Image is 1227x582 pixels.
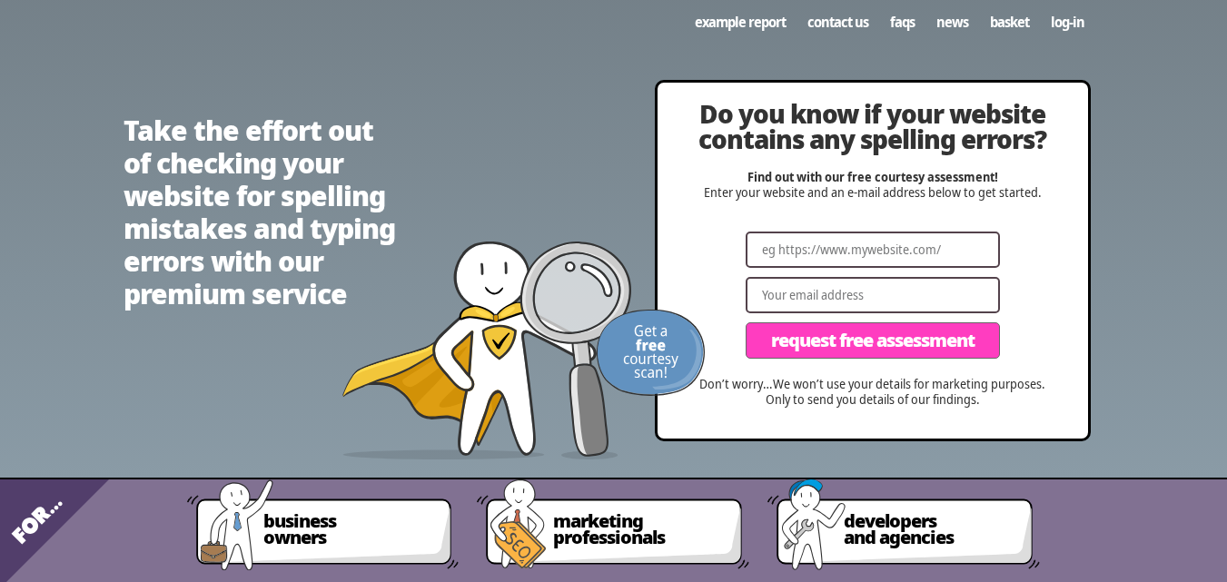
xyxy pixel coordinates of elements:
[746,232,1000,268] input: eg https://www.mywebsite.com/
[242,502,460,577] a: businessowners
[684,5,797,39] a: Example Report
[531,502,749,577] a: marketingprofessionals
[925,5,979,39] a: News
[822,502,1040,577] a: developersand agencies
[979,5,1040,39] a: Basket
[1040,5,1095,39] a: Log-in
[263,513,438,546] span: business owners
[694,170,1052,201] p: Enter your website and an e-mail address below to get started.
[341,242,632,459] img: website spellchecker scans your website looking for spelling mistakes
[694,377,1052,408] p: Don’t worry…We won’t use your details for marketing purposes. Only to send you details of our fin...
[844,513,1018,546] span: developers and agencies
[694,101,1052,152] h2: Do you know if your website contains any spelling errors?
[797,5,879,39] a: Contact us
[124,114,396,311] h1: Take the effort out of checking your website for spelling mistakes and typing errors with our pre...
[553,513,727,546] span: marketing professionals
[596,310,705,396] img: Get a FREE courtesy scan!
[771,331,975,350] span: Request Free Assessment
[746,322,1000,359] button: Request Free Assessment
[747,168,998,185] strong: Find out with our free courtesy assessment!
[746,277,1000,313] input: Your email address
[879,5,925,39] a: FAQs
